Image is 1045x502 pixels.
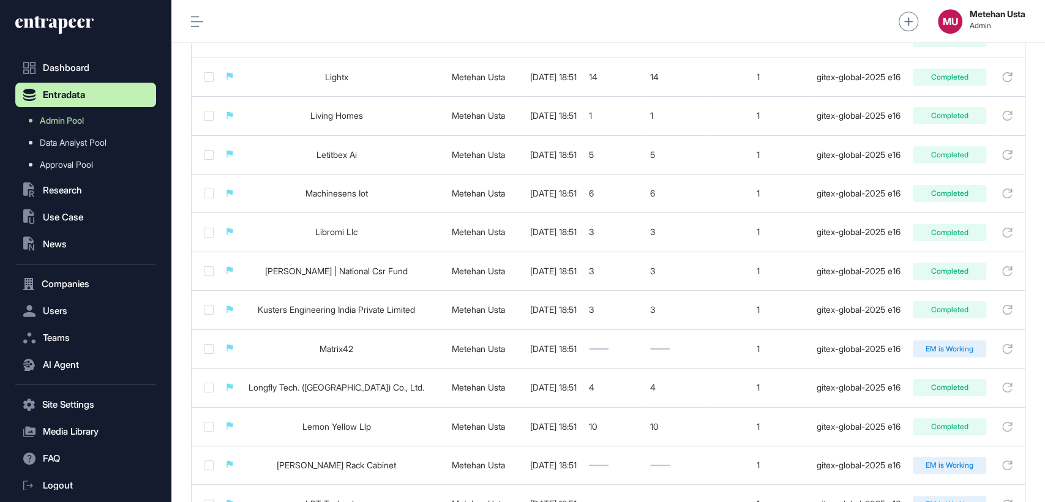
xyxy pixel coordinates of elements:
div: 3 [650,266,699,276]
div: 1 [711,150,804,160]
span: Data Analyst Pool [40,138,107,148]
a: [PERSON_NAME] | National Csr Fund [265,266,408,276]
div: EM is Working [913,340,986,358]
a: Lightx [325,72,348,82]
div: gitex-global-2025 e16 [817,460,901,470]
div: 3 [589,227,638,237]
a: Metehan Usta [452,227,505,237]
div: 4 [589,383,638,392]
div: 14 [589,72,638,82]
a: Metehan Usta [452,72,505,82]
div: [DATE] 18:51 [530,305,577,315]
button: Entradata [15,83,156,107]
div: 1 [589,111,638,121]
div: Completed [913,146,986,163]
div: 1 [711,189,804,198]
a: Metehan Usta [452,382,505,392]
div: MU [938,9,962,34]
div: [DATE] 18:51 [530,111,577,121]
div: 6 [650,189,699,198]
span: Media Library [43,427,99,436]
span: FAQ [43,454,60,463]
div: [DATE] 18:51 [530,266,577,276]
div: 3 [589,305,638,315]
div: gitex-global-2025 e16 [817,227,901,237]
div: 5 [650,150,699,160]
div: gitex-global-2025 e16 [817,305,901,315]
span: Research [43,185,82,195]
span: Users [43,306,67,316]
span: Teams [43,333,70,343]
div: 1 [711,111,804,121]
button: Site Settings [15,392,156,417]
a: Metehan Usta [452,460,505,470]
div: [DATE] 18:51 [530,383,577,392]
button: News [15,232,156,257]
div: 1 [711,383,804,392]
div: Completed [913,224,986,241]
div: gitex-global-2025 e16 [817,150,901,160]
div: 1 [711,266,804,276]
button: FAQ [15,446,156,471]
div: Completed [913,107,986,124]
div: EM is Working [913,457,986,474]
div: gitex-global-2025 e16 [817,422,901,432]
div: 1 [711,422,804,432]
div: Completed [913,69,986,86]
div: 1 [711,305,804,315]
a: Dashboard [15,56,156,80]
button: Media Library [15,419,156,444]
a: Metehan Usta [452,110,505,121]
a: Kusters Engineering India Private Limited [258,304,415,315]
a: Metehan Usta [452,149,505,160]
button: Teams [15,326,156,350]
div: 1 [711,72,804,82]
a: Living Homes [310,110,363,121]
a: [PERSON_NAME] Rack Cabinet [277,460,396,470]
button: Companies [15,272,156,296]
button: Research [15,178,156,203]
a: Metehan Usta [452,266,505,276]
a: Metehan Usta [452,188,505,198]
span: Logout [43,481,73,490]
div: [DATE] 18:51 [530,422,577,432]
a: Metehan Usta [452,343,505,354]
div: [DATE] 18:51 [530,227,577,237]
span: News [43,239,67,249]
span: Admin Pool [40,116,84,125]
a: Libromi Llc [315,227,358,237]
div: gitex-global-2025 e16 [817,111,901,121]
div: 1 [711,460,804,470]
div: [DATE] 18:51 [530,189,577,198]
div: Completed [913,185,986,202]
div: 6 [589,189,638,198]
div: [DATE] 18:51 [530,150,577,160]
div: 1 [711,344,804,354]
div: gitex-global-2025 e16 [817,383,901,392]
a: Matrix42 [320,343,353,354]
a: Lemon Yellow Llp [302,421,371,432]
div: 10 [650,422,699,432]
div: [DATE] 18:51 [530,344,577,354]
div: gitex-global-2025 e16 [817,266,901,276]
a: Admin Pool [21,110,156,132]
span: AI Agent [43,360,79,370]
a: Metehan Usta [452,421,505,432]
div: Completed [913,301,986,318]
a: Longfly Tech. ([GEOGRAPHIC_DATA]) Co., Ltd. [249,382,424,392]
div: 5 [589,150,638,160]
a: Letitbex Ai [316,149,357,160]
button: AI Agent [15,353,156,377]
div: 3 [650,305,699,315]
a: Data Analyst Pool [21,132,156,154]
a: Metehan Usta [452,304,505,315]
div: 3 [589,266,638,276]
div: Completed [913,379,986,396]
div: 3 [650,227,699,237]
span: Companies [42,279,89,289]
div: gitex-global-2025 e16 [817,344,901,354]
span: Use Case [43,212,83,222]
span: Admin [970,21,1025,30]
span: Site Settings [42,400,94,410]
div: [DATE] 18:51 [530,460,577,470]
